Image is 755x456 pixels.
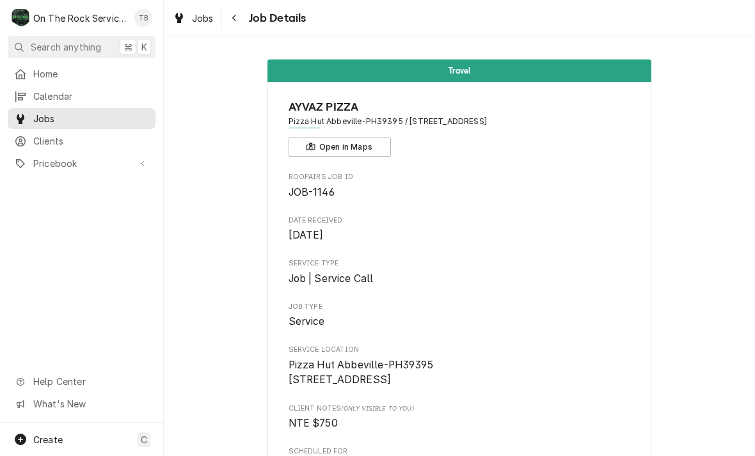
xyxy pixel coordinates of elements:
span: K [141,40,147,54]
span: Service Type [289,271,631,287]
button: Open in Maps [289,138,391,157]
span: Date Received [289,228,631,243]
a: Jobs [8,108,155,129]
span: Job Type [289,302,631,312]
a: Go to What's New [8,393,155,414]
span: Home [33,67,149,81]
div: Date Received [289,216,631,243]
div: TB [134,9,152,27]
span: What's New [33,397,148,411]
div: Status [267,59,651,82]
a: Home [8,63,155,84]
button: Search anything⌘K [8,36,155,58]
span: Date Received [289,216,631,226]
div: Roopairs Job ID [289,172,631,200]
div: Job Type [289,302,631,329]
span: Jobs [33,112,149,125]
span: Help Center [33,375,148,388]
span: Jobs [192,12,214,25]
span: Job | Service Call [289,272,374,285]
div: Service Location [289,345,631,388]
span: Job Details [245,10,306,27]
span: (Only Visible to You) [341,405,413,412]
div: Todd Brady's Avatar [134,9,152,27]
span: Roopairs Job ID [289,185,631,200]
button: Navigate back [225,8,245,28]
span: Service [289,315,325,327]
span: Search anything [31,40,101,54]
div: On The Rock Services [33,12,127,25]
span: Service Location [289,345,631,355]
span: Roopairs Job ID [289,172,631,182]
span: NTE $750 [289,417,338,429]
span: Pricebook [33,157,130,170]
a: Go to Pricebook [8,153,155,174]
span: Service Location [289,358,631,388]
span: ⌘ [123,40,132,54]
div: Client Information [289,98,631,157]
span: Travel [449,67,471,75]
div: [object Object] [289,404,631,431]
a: Clients [8,130,155,152]
span: Service Type [289,258,631,269]
a: Jobs [168,8,219,29]
span: Create [33,434,63,445]
span: Name [289,98,631,116]
div: Service Type [289,258,631,286]
span: JOB-1146 [289,186,335,198]
span: Address [289,116,631,127]
span: Calendar [33,90,149,103]
span: Clients [33,134,149,148]
div: O [12,9,29,27]
span: [object Object] [289,416,631,431]
span: C [141,433,147,446]
a: Calendar [8,86,155,107]
span: Pizza Hut Abbeville-PH39395 [STREET_ADDRESS] [289,359,433,386]
span: Job Type [289,314,631,329]
span: Client Notes [289,404,631,414]
span: [DATE] [289,229,324,241]
div: On The Rock Services's Avatar [12,9,29,27]
a: Go to Help Center [8,371,155,392]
